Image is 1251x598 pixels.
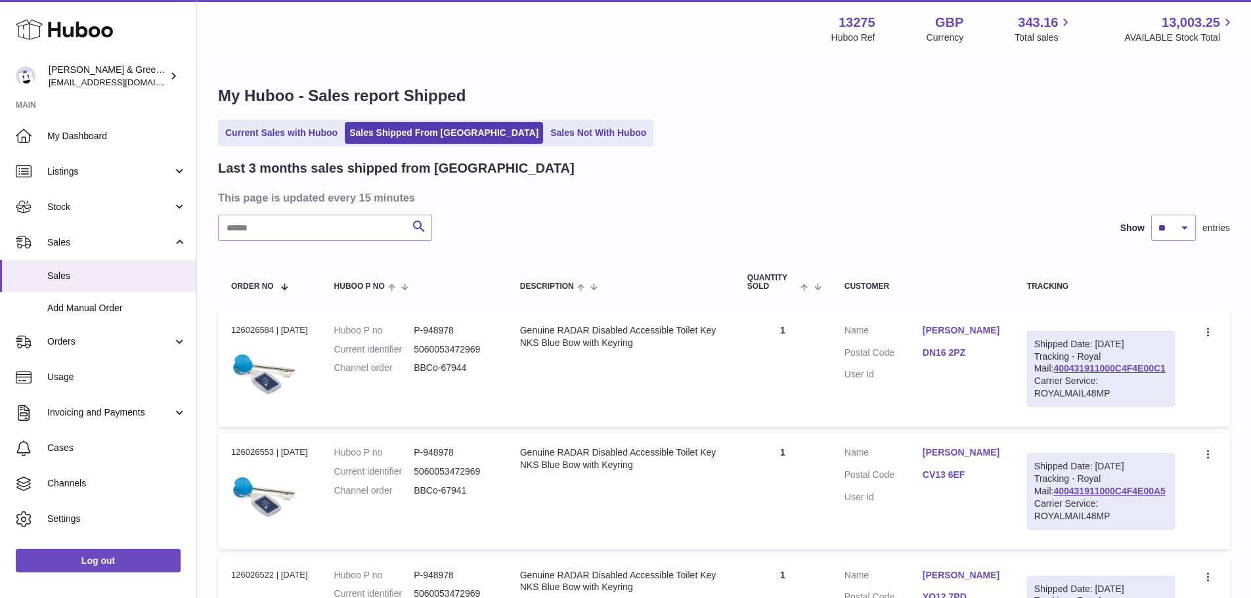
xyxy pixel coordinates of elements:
[520,282,574,291] span: Description
[845,324,923,340] dt: Name
[414,362,494,374] dd: BBCo-67944
[47,406,173,419] span: Invoicing and Payments
[16,549,181,572] a: Log out
[221,122,342,144] a: Current Sales with Huboo
[1124,32,1235,44] span: AVAILABLE Stock Total
[734,433,831,549] td: 1
[1053,363,1165,374] a: 400431911000C4F4E00C1
[831,32,875,44] div: Huboo Ref
[334,343,414,356] dt: Current identifier
[839,14,875,32] strong: 13275
[845,282,1001,291] div: Customer
[49,77,193,87] span: [EMAIL_ADDRESS][DOMAIN_NAME]
[231,463,297,528] img: $_57.JPG
[1034,375,1168,400] div: Carrier Service: ROYALMAIL48MP
[927,32,964,44] div: Currency
[1018,14,1058,32] span: 343.16
[218,85,1230,106] h1: My Huboo - Sales report Shipped
[1015,32,1073,44] span: Total sales
[1034,460,1168,473] div: Shipped Date: [DATE]
[1202,222,1230,234] span: entries
[47,201,173,213] span: Stock
[231,569,308,581] div: 126026522 | [DATE]
[734,311,831,427] td: 1
[231,446,308,458] div: 126026553 | [DATE]
[1015,14,1073,44] a: 343.16 Total sales
[1120,222,1145,234] label: Show
[520,446,721,471] div: Genuine RADAR Disabled Accessible Toilet Key NKS Blue Bow with Keyring
[218,160,575,177] h2: Last 3 months sales shipped from [GEOGRAPHIC_DATA]
[47,442,187,454] span: Cases
[520,324,721,349] div: Genuine RADAR Disabled Accessible Toilet Key NKS Blue Bow with Keyring
[47,513,187,525] span: Settings
[845,368,923,381] dt: User Id
[334,569,414,582] dt: Huboo P no
[546,122,651,144] a: Sales Not With Huboo
[845,469,923,484] dt: Postal Code
[923,347,1001,359] a: DN16 2PZ
[49,64,167,89] div: [PERSON_NAME] & Green Ltd
[334,362,414,374] dt: Channel order
[1053,486,1165,496] a: 400431911000C4F4E00A5
[1034,338,1168,351] div: Shipped Date: [DATE]
[923,569,1001,582] a: [PERSON_NAME]
[218,190,1227,205] h3: This page is updated every 15 minutes
[47,236,173,249] span: Sales
[414,324,494,337] dd: P-948978
[47,371,187,383] span: Usage
[47,165,173,178] span: Listings
[231,324,308,336] div: 126026584 | [DATE]
[1034,583,1168,595] div: Shipped Date: [DATE]
[520,569,721,594] div: Genuine RADAR Disabled Accessible Toilet Key NKS Blue Bow with Keyring
[414,569,494,582] dd: P-948978
[334,465,414,478] dt: Current identifier
[414,465,494,478] dd: 5060053472969
[923,446,1001,459] a: [PERSON_NAME]
[414,446,494,459] dd: P-948978
[845,446,923,462] dt: Name
[16,66,35,86] img: internalAdmin-13275@internal.huboo.com
[1027,282,1175,291] div: Tracking
[1162,14,1220,32] span: 13,003.25
[345,122,543,144] a: Sales Shipped From [GEOGRAPHIC_DATA]
[1027,453,1175,529] div: Tracking - Royal Mail:
[231,340,297,406] img: $_57.JPG
[334,484,414,497] dt: Channel order
[231,282,274,291] span: Order No
[414,484,494,497] dd: BBCo-67941
[845,491,923,503] dt: User Id
[845,569,923,585] dt: Name
[47,270,187,282] span: Sales
[1027,331,1175,407] div: Tracking - Royal Mail:
[747,274,798,291] span: Quantity Sold
[414,343,494,356] dd: 5060053472969
[47,302,187,314] span: Add Manual Order
[923,324,1001,337] a: [PERSON_NAME]
[1034,498,1168,523] div: Carrier Service: ROYALMAIL48MP
[334,324,414,337] dt: Huboo P no
[1124,14,1235,44] a: 13,003.25 AVAILABLE Stock Total
[935,14,963,32] strong: GBP
[923,469,1001,481] a: CV13 6EF
[334,446,414,459] dt: Huboo P no
[47,477,187,490] span: Channels
[334,282,385,291] span: Huboo P no
[47,130,187,142] span: My Dashboard
[845,347,923,362] dt: Postal Code
[47,335,173,348] span: Orders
